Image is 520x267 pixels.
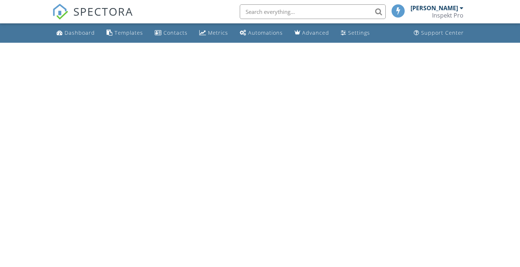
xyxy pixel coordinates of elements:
[237,26,286,40] a: Automations (Basic)
[52,10,133,25] a: SPECTORA
[348,29,370,36] div: Settings
[54,26,98,40] a: Dashboard
[115,29,143,36] div: Templates
[292,26,332,40] a: Advanced
[73,4,133,19] span: SPECTORA
[240,4,386,19] input: Search everything...
[104,26,146,40] a: Templates
[421,29,464,36] div: Support Center
[302,29,329,36] div: Advanced
[163,29,188,36] div: Contacts
[65,29,95,36] div: Dashboard
[411,26,467,40] a: Support Center
[52,4,68,20] img: The Best Home Inspection Software - Spectora
[248,29,283,36] div: Automations
[432,12,463,19] div: Inspekt Pro
[411,4,458,12] div: [PERSON_NAME]
[208,29,228,36] div: Metrics
[338,26,373,40] a: Settings
[196,26,231,40] a: Metrics
[152,26,190,40] a: Contacts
